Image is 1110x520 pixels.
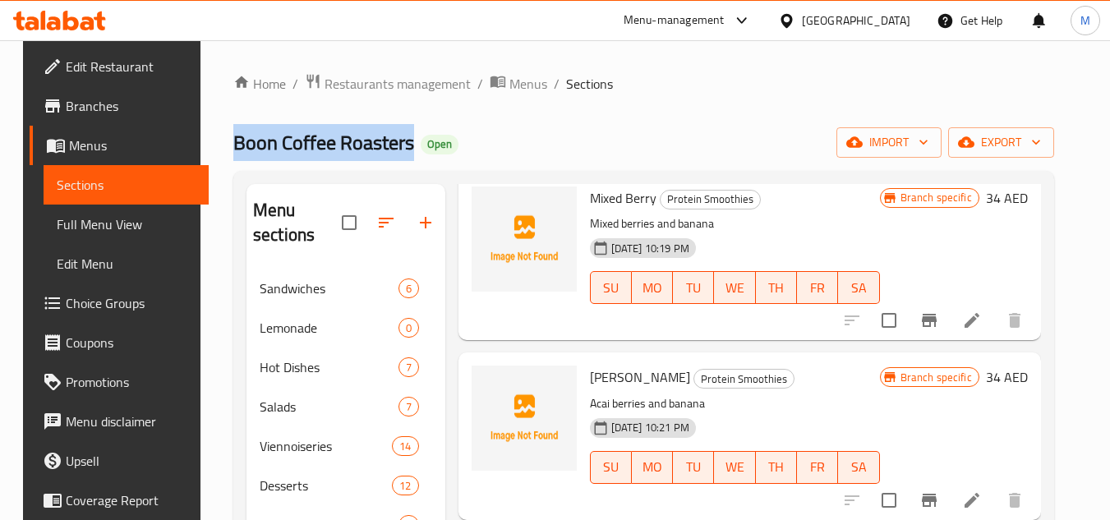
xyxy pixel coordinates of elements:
button: Branch-specific-item [910,481,949,520]
div: Viennoiseries14 [246,426,445,466]
span: Edit Menu [57,254,196,274]
a: Upsell [30,441,209,481]
a: Coupons [30,323,209,362]
span: MO [638,455,666,479]
span: Boon Coffee Roasters [233,124,414,161]
div: Desserts12 [246,466,445,505]
div: Protein Smoothies [693,369,795,389]
a: Promotions [30,362,209,402]
span: WE [721,455,748,479]
div: items [398,357,419,377]
button: FR [797,271,838,304]
a: Edit menu item [962,311,982,330]
span: [PERSON_NAME] [590,365,690,389]
a: Menus [490,73,547,94]
span: [DATE] 10:21 PM [605,420,696,435]
span: Protein Smoothies [661,190,760,209]
a: Edit menu item [962,490,982,510]
li: / [477,74,483,94]
span: Select to update [872,483,906,518]
span: Restaurants management [325,74,471,94]
button: FR [797,451,838,484]
li: / [554,74,560,94]
span: MO [638,276,666,300]
span: Upsell [66,451,196,471]
span: Sort sections [366,203,406,242]
button: MO [632,451,673,484]
button: Add section [406,203,445,242]
span: Hot Dishes [260,357,398,377]
a: Menu disclaimer [30,402,209,441]
span: SA [845,276,873,300]
span: Select to update [872,303,906,338]
button: TU [673,451,714,484]
span: 7 [399,399,418,415]
a: Home [233,74,286,94]
span: export [961,132,1041,153]
span: Menu disclaimer [66,412,196,431]
div: Protein Smoothies [660,190,761,209]
span: TU [679,455,707,479]
h6: 34 AED [986,186,1028,209]
li: / [292,74,298,94]
span: Lemonade [260,318,398,338]
button: SU [590,451,632,484]
a: Edit Menu [44,244,209,283]
span: SU [597,276,625,300]
a: Choice Groups [30,283,209,323]
button: SA [838,451,879,484]
span: Menus [509,74,547,94]
span: SU [597,455,625,479]
span: 0 [399,320,418,336]
div: items [398,318,419,338]
div: Menu-management [624,11,725,30]
span: Sandwiches [260,278,398,298]
p: Mixed berries and banana [590,214,880,234]
div: Salads7 [246,387,445,426]
span: Coupons [66,333,196,352]
span: Viennoiseries [260,436,392,456]
a: Coverage Report [30,481,209,520]
span: FR [804,455,831,479]
a: Restaurants management [305,73,471,94]
span: TU [679,276,707,300]
span: TH [762,455,790,479]
div: Sandwiches6 [246,269,445,308]
button: WE [714,451,755,484]
span: Branches [66,96,196,116]
span: 6 [399,281,418,297]
span: Open [421,137,458,151]
span: SA [845,455,873,479]
button: WE [714,271,755,304]
img: Acai Berry [472,366,577,471]
span: WE [721,276,748,300]
span: import [850,132,928,153]
button: MO [632,271,673,304]
div: Hot Dishes7 [246,347,445,387]
span: Promotions [66,372,196,392]
div: items [392,436,418,456]
span: Mixed Berry [590,186,656,210]
span: TH [762,276,790,300]
div: [GEOGRAPHIC_DATA] [802,12,910,30]
button: SU [590,271,632,304]
span: M [1080,12,1090,30]
nav: breadcrumb [233,73,1054,94]
span: Salads [260,397,398,416]
div: items [392,476,418,495]
span: Desserts [260,476,392,495]
button: TH [756,271,797,304]
span: Full Menu View [57,214,196,234]
span: Select all sections [332,205,366,240]
span: 7 [399,360,418,375]
span: Branch specific [894,190,979,205]
img: Mixed Berry [472,186,577,292]
a: Sections [44,165,209,205]
h6: 34 AED [986,366,1028,389]
button: TU [673,271,714,304]
span: [DATE] 10:19 PM [605,241,696,256]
